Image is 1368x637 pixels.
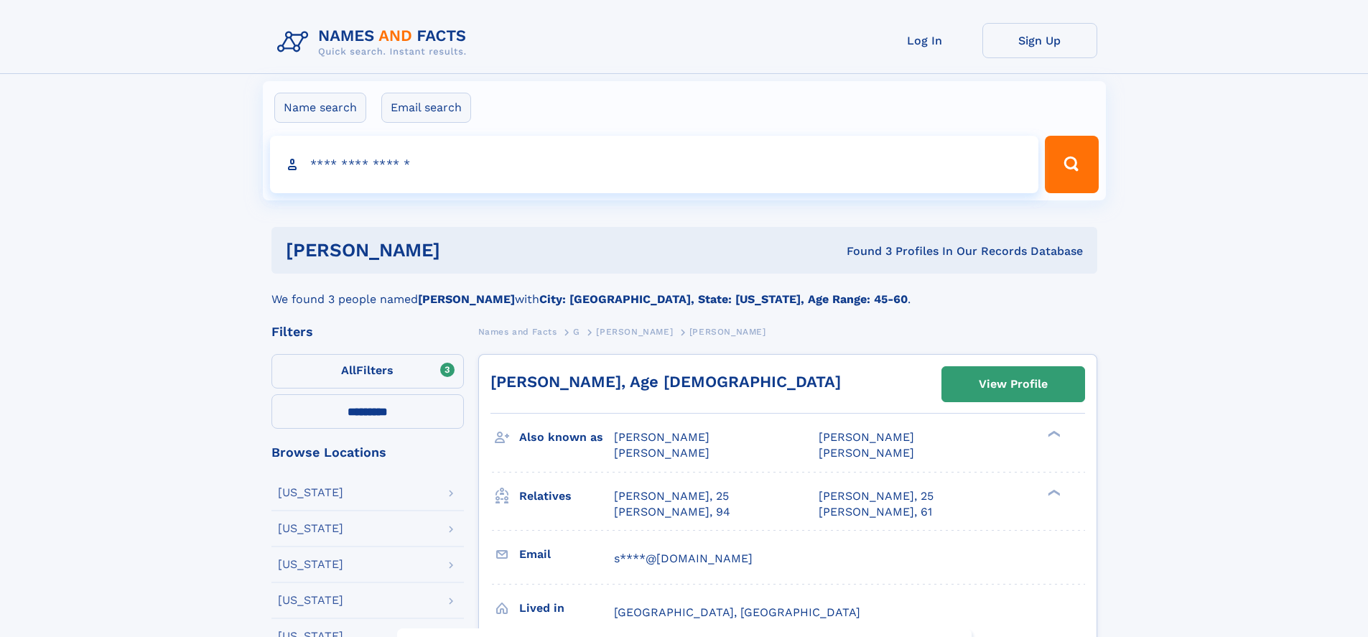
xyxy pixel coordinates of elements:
[278,595,343,606] div: [US_STATE]
[271,274,1097,308] div: We found 3 people named with .
[278,487,343,498] div: [US_STATE]
[490,373,841,391] a: [PERSON_NAME], Age [DEMOGRAPHIC_DATA]
[614,430,709,444] span: [PERSON_NAME]
[819,430,914,444] span: [PERSON_NAME]
[979,368,1048,401] div: View Profile
[942,367,1084,401] a: View Profile
[819,488,934,504] a: [PERSON_NAME], 25
[867,23,982,58] a: Log In
[478,322,557,340] a: Names and Facts
[519,596,614,620] h3: Lived in
[278,523,343,534] div: [US_STATE]
[286,241,643,259] h1: [PERSON_NAME]
[271,354,464,389] label: Filters
[614,488,729,504] a: [PERSON_NAME], 25
[689,327,766,337] span: [PERSON_NAME]
[1044,488,1061,497] div: ❯
[271,325,464,338] div: Filters
[418,292,515,306] b: [PERSON_NAME]
[819,504,932,520] a: [PERSON_NAME], 61
[596,327,673,337] span: [PERSON_NAME]
[381,93,471,123] label: Email search
[278,559,343,570] div: [US_STATE]
[539,292,908,306] b: City: [GEOGRAPHIC_DATA], State: [US_STATE], Age Range: 45-60
[573,322,580,340] a: G
[982,23,1097,58] a: Sign Up
[1044,429,1061,439] div: ❯
[519,425,614,450] h3: Also known as
[614,446,709,460] span: [PERSON_NAME]
[596,322,673,340] a: [PERSON_NAME]
[274,93,366,123] label: Name search
[519,542,614,567] h3: Email
[519,484,614,508] h3: Relatives
[573,327,580,337] span: G
[819,446,914,460] span: [PERSON_NAME]
[270,136,1039,193] input: search input
[614,605,860,619] span: [GEOGRAPHIC_DATA], [GEOGRAPHIC_DATA]
[271,446,464,459] div: Browse Locations
[1045,136,1098,193] button: Search Button
[643,243,1083,259] div: Found 3 Profiles In Our Records Database
[614,504,730,520] a: [PERSON_NAME], 94
[271,23,478,62] img: Logo Names and Facts
[341,363,356,377] span: All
